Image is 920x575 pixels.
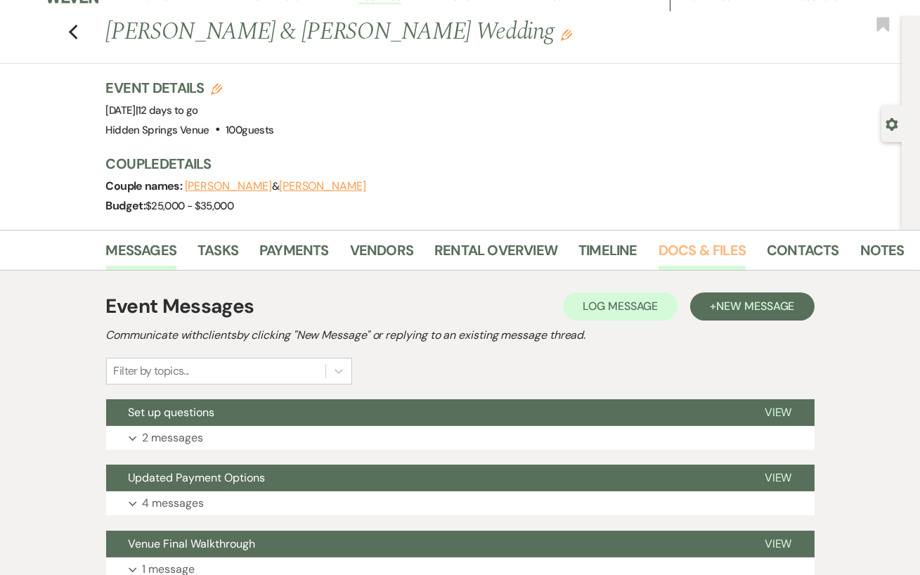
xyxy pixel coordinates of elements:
[578,239,637,270] a: Timeline
[106,531,742,557] button: Venue Final Walkthrough
[742,465,815,491] button: View
[143,429,204,447] p: 2 messages
[563,292,678,321] button: Log Message
[259,239,329,270] a: Payments
[138,103,198,117] span: 12 days to go
[350,239,413,270] a: Vendors
[185,181,272,192] button: [PERSON_NAME]
[185,179,366,193] span: &
[106,198,146,213] span: Budget:
[860,239,905,270] a: Notes
[690,292,814,321] button: +New Message
[129,536,256,551] span: Venue Final Walkthrough
[434,239,557,270] a: Rental Overview
[143,494,205,512] p: 4 messages
[129,470,266,485] span: Updated Payment Options
[742,399,815,426] button: View
[106,123,209,137] span: Hidden Springs Venue
[561,28,572,41] button: Edit
[106,154,888,174] h3: Couple Details
[106,465,742,491] button: Updated Payment Options
[106,179,185,193] span: Couple names:
[765,536,792,551] span: View
[106,15,736,49] h1: [PERSON_NAME] & [PERSON_NAME] Wedding
[114,363,189,380] div: Filter by topics...
[136,103,198,117] span: |
[106,78,274,98] h3: Event Details
[106,239,177,270] a: Messages
[197,239,238,270] a: Tasks
[226,123,273,137] span: 100 guests
[106,491,815,515] button: 4 messages
[767,239,839,270] a: Contacts
[106,292,254,321] h1: Event Messages
[716,299,794,314] span: New Message
[279,181,366,192] button: [PERSON_NAME]
[106,103,198,117] span: [DATE]
[106,399,742,426] button: Set up questions
[742,531,815,557] button: View
[106,426,815,450] button: 2 messages
[129,405,215,420] span: Set up questions
[659,239,746,270] a: Docs & Files
[765,470,792,485] span: View
[145,199,233,213] span: $25,000 - $35,000
[106,327,815,344] h2: Communicate with clients by clicking "New Message" or replying to an existing message thread.
[583,299,658,314] span: Log Message
[886,117,898,130] button: Open lead details
[765,405,792,420] span: View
